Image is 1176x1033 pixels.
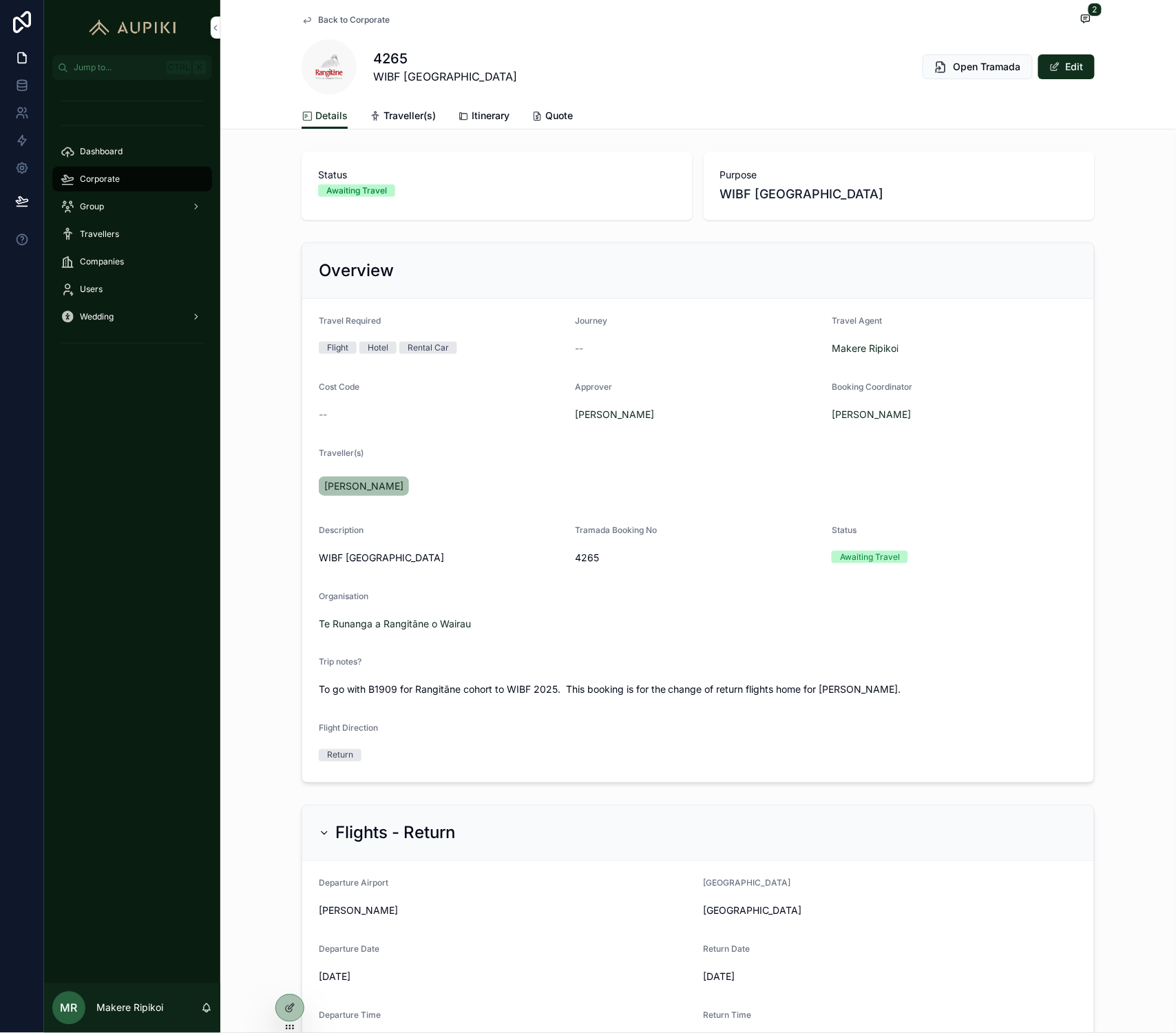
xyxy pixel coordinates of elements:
[61,1000,78,1016] span: MR
[324,479,403,493] span: [PERSON_NAME]
[319,657,361,667] span: Trip notes?
[368,342,388,354] div: Hotel
[83,17,182,39] img: App logo
[44,80,220,372] div: scrollable content
[80,284,103,295] span: Users
[319,382,359,392] span: Cost Code
[319,315,381,326] span: Travel Required
[532,103,573,131] a: Quote
[319,591,368,601] span: Organisation
[335,822,455,844] h2: Flights - Return
[52,55,212,80] button: Jump to...CtrlK
[373,68,517,85] span: WIBF [GEOGRAPHIC_DATA]
[52,139,212,164] a: Dashboard
[704,944,750,954] span: Return Date
[458,103,510,131] a: Itinerary
[545,109,573,123] span: Quote
[52,222,212,247] a: Travellers
[318,14,390,25] span: Back to Corporate
[576,342,584,355] span: --
[319,683,1078,697] span: To go with B1909 for Rangitāne cohort to WIBF 2025. This booking is for the change of return flig...
[576,408,655,421] a: [PERSON_NAME]
[1088,3,1102,17] span: 2
[832,408,911,421] a: [PERSON_NAME]
[167,61,191,74] span: Ctrl
[52,277,212,302] a: Users
[327,749,353,762] div: Return
[704,878,791,888] span: [GEOGRAPHIC_DATA]
[302,14,390,25] a: Back to Corporate
[319,448,364,458] span: Traveller(s)
[318,168,676,182] span: Status
[80,201,104,212] span: Group
[408,342,449,354] div: Rental Car
[832,525,857,535] span: Status
[576,525,658,535] span: Tramada Booking No
[319,260,394,282] h2: Overview
[319,551,565,565] span: WIBF [GEOGRAPHIC_DATA]
[319,477,409,496] a: [PERSON_NAME]
[326,185,387,197] div: Awaiting Travel
[319,723,378,733] span: Flight Direction
[704,970,1078,984] span: [DATE]
[52,249,212,274] a: Companies
[576,382,613,392] span: Approver
[832,382,912,392] span: Booking Coordinator
[52,167,212,191] a: Corporate
[704,1010,752,1021] span: Return Time
[96,1001,163,1015] p: Makere Ripikoi
[384,109,436,123] span: Traveller(s)
[319,617,471,631] a: Te Runanga a Rangitāne o Wairau
[720,168,1078,182] span: Purpose
[319,408,327,421] span: --
[373,49,517,68] h1: 4265
[472,109,510,123] span: Itinerary
[302,103,348,129] a: Details
[923,54,1033,79] button: Open Tramada
[840,551,900,563] div: Awaiting Travel
[319,878,388,888] span: Departure Airport
[954,60,1021,74] span: Open Tramada
[319,970,693,984] span: [DATE]
[370,103,436,131] a: Traveller(s)
[80,174,120,185] span: Corporate
[194,62,205,73] span: K
[319,904,693,918] span: [PERSON_NAME]
[52,194,212,219] a: Group
[319,525,364,535] span: Description
[315,109,348,123] span: Details
[1077,11,1095,28] button: 2
[704,904,1078,918] span: [GEOGRAPHIC_DATA]
[80,229,119,240] span: Travellers
[80,256,124,267] span: Companies
[80,146,123,157] span: Dashboard
[327,342,348,354] div: Flight
[52,304,212,329] a: Wedding
[80,311,114,322] span: Wedding
[832,342,899,355] a: Makere Ripikoi
[576,315,608,326] span: Journey
[832,315,882,326] span: Travel Agent
[319,1010,381,1021] span: Departure Time
[1038,54,1095,79] button: Edit
[720,185,1078,204] span: WIBF [GEOGRAPHIC_DATA]
[576,551,821,565] span: 4265
[319,944,379,954] span: Departure Date
[74,62,161,73] span: Jump to...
